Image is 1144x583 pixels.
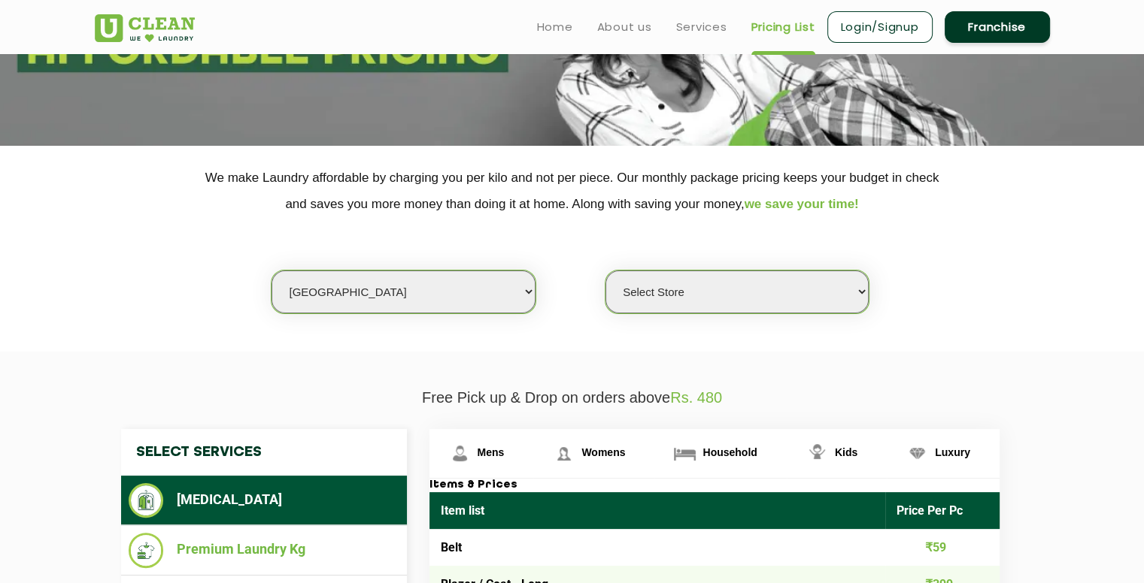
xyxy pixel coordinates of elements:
[702,446,757,458] span: Household
[95,165,1050,217] p: We make Laundry affordable by charging you per kilo and not per piece. Our monthly package pricin...
[95,14,195,42] img: UClean Laundry and Dry Cleaning
[429,492,886,529] th: Item list
[885,529,1000,566] td: ₹59
[745,197,859,211] span: we save your time!
[447,440,473,467] img: Mens
[551,440,577,467] img: Womens
[129,533,164,568] img: Premium Laundry Kg
[429,479,1000,492] h3: Items & Prices
[804,440,830,467] img: Kids
[885,492,1000,529] th: Price Per Pc
[129,533,399,568] li: Premium Laundry Kg
[827,11,933,43] a: Login/Signup
[597,18,652,36] a: About us
[945,11,1050,43] a: Franchise
[904,440,930,467] img: Luxury
[129,483,399,518] li: [MEDICAL_DATA]
[429,529,886,566] td: Belt
[478,446,505,458] span: Mens
[121,429,407,476] h4: Select Services
[129,483,164,518] img: Dry Cleaning
[676,18,727,36] a: Services
[672,440,698,467] img: Household
[835,446,857,458] span: Kids
[751,18,815,36] a: Pricing List
[935,446,970,458] span: Luxury
[581,446,625,458] span: Womens
[670,389,722,406] span: Rs. 480
[537,18,573,36] a: Home
[95,389,1050,406] p: Free Pick up & Drop on orders above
